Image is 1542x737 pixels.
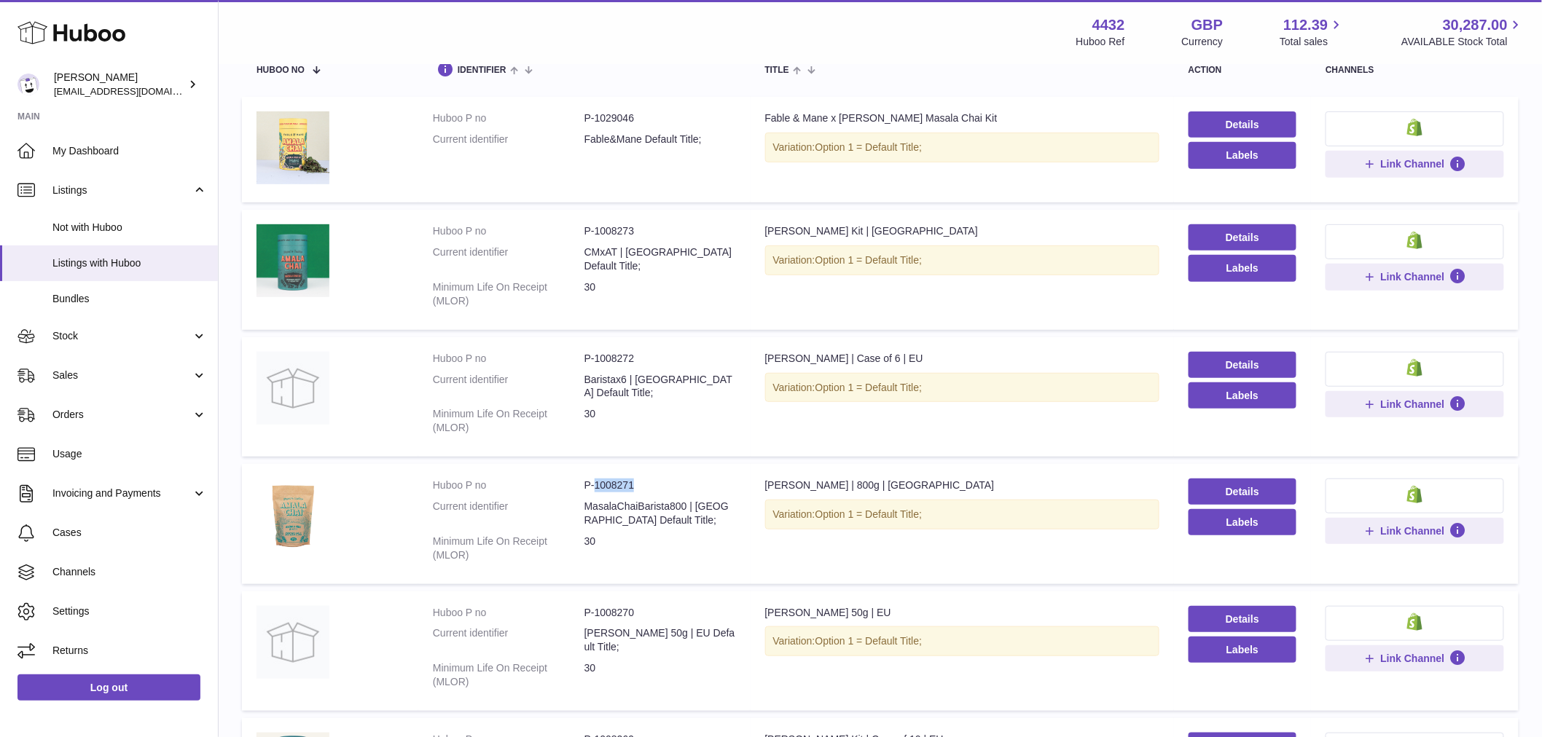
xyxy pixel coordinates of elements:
[1283,15,1328,35] span: 112.39
[433,111,584,125] dt: Huboo P no
[1381,652,1445,665] span: Link Channel
[1401,35,1525,49] span: AVAILABLE Stock Total
[1381,398,1445,411] span: Link Channel
[1189,478,1297,505] a: Details
[584,224,736,238] dd: P-1008273
[458,66,506,75] span: identifier
[584,478,736,492] dd: P-1008271
[1191,15,1223,35] strong: GBP
[433,352,584,366] dt: Huboo P no
[433,661,584,689] dt: Minimum Life On Receipt (MLOR)
[1407,486,1422,503] img: shopify-small.png
[1189,142,1297,168] button: Labels
[584,535,736,562] dd: 30
[433,606,584,620] dt: Huboo P no
[1189,224,1297,251] a: Details
[1326,151,1504,177] button: Link Channel
[257,66,305,75] span: Huboo no
[433,478,584,492] dt: Huboo P no
[1182,35,1224,49] div: Currency
[584,352,736,366] dd: P-1008272
[815,382,923,393] span: Option 1 = Default Title;
[1076,35,1125,49] div: Huboo Ref
[1401,15,1525,49] a: 30,287.00 AVAILABLE Stock Total
[584,373,736,401] dd: Baristax6 | [GEOGRAPHIC_DATA] Default Title;
[52,526,207,540] span: Cases
[17,74,39,95] img: internalAdmin-4432@internal.huboo.com
[765,133,1159,162] div: Variation:
[1326,264,1504,290] button: Link Channel
[433,500,584,527] dt: Current identifier
[1189,352,1297,378] a: Details
[52,184,192,197] span: Listings
[1381,524,1445,537] span: Link Channel
[257,606,329,679] img: Masala Chai Barista 50g | EU
[1326,645,1504,671] button: Link Channel
[52,221,207,234] span: Not with Huboo
[257,111,329,184] img: Fable & Mane x Amala Chai Masala Chai Kit
[1189,636,1297,663] button: Labels
[584,661,736,689] dd: 30
[17,674,200,701] a: Log out
[765,478,1159,492] div: [PERSON_NAME] | 800g | [GEOGRAPHIC_DATA]
[815,508,923,520] span: Option 1 = Default Title;
[584,500,736,527] dd: MasalaChaiBarista800 | [GEOGRAPHIC_DATA] Default Title;
[52,565,207,579] span: Channels
[52,292,207,306] span: Bundles
[1326,518,1504,544] button: Link Channel
[765,626,1159,656] div: Variation:
[257,352,329,425] img: Masala Chai Barista | Case of 6 | EU
[1381,270,1445,283] span: Link Channel
[52,604,207,618] span: Settings
[1189,66,1297,75] div: action
[433,280,584,308] dt: Minimum Life On Receipt (MLOR)
[54,85,214,97] span: [EMAIL_ADDRESS][DOMAIN_NAME]
[815,254,923,266] span: Option 1 = Default Title;
[584,606,736,620] dd: P-1008270
[1189,382,1297,409] button: Labels
[765,224,1159,238] div: [PERSON_NAME] Kit | [GEOGRAPHIC_DATA]
[433,373,584,401] dt: Current identifier
[765,111,1159,125] div: Fable & Mane x [PERSON_NAME] Masala Chai Kit
[1407,613,1422,631] img: shopify-small.png
[1407,119,1422,136] img: shopify-small.png
[584,407,736,435] dd: 30
[1381,157,1445,170] span: Link Channel
[1280,35,1345,49] span: Total sales
[765,245,1159,275] div: Variation:
[765,66,789,75] span: title
[1280,15,1345,49] a: 112.39 Total sales
[433,245,584,273] dt: Current identifier
[584,133,736,146] dd: Fable&Mane Default Title;
[1326,66,1504,75] div: channels
[54,71,185,98] div: [PERSON_NAME]
[52,329,192,343] span: Stock
[433,535,584,562] dt: Minimum Life On Receipt (MLOR)
[765,500,1159,529] div: Variation:
[1189,255,1297,281] button: Labels
[765,606,1159,620] div: [PERSON_NAME] 50g | EU
[765,352,1159,366] div: [PERSON_NAME] | Case of 6 | EU
[52,447,207,461] span: Usage
[584,280,736,308] dd: 30
[52,644,207,658] span: Returns
[1443,15,1508,35] span: 30,287.00
[584,626,736,654] dd: [PERSON_NAME] 50g | EU Default Title;
[52,144,207,158] span: My Dashboard
[52,486,192,500] span: Invoicing and Payments
[52,408,192,422] span: Orders
[1326,391,1504,417] button: Link Channel
[257,478,329,551] img: Masala Chai Barista | 800g | EU
[815,141,923,153] span: Option 1 = Default Title;
[52,256,207,270] span: Listings with Huboo
[433,626,584,654] dt: Current identifier
[433,407,584,435] dt: Minimum Life On Receipt (MLOR)
[815,635,923,647] span: Option 1 = Default Title;
[257,224,329,297] img: Masala Chai Kit | EU
[1189,111,1297,138] a: Details
[433,224,584,238] dt: Huboo P no
[1189,509,1297,535] button: Labels
[1189,606,1297,632] a: Details
[52,368,192,382] span: Sales
[584,245,736,273] dd: CMxAT | [GEOGRAPHIC_DATA] Default Title;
